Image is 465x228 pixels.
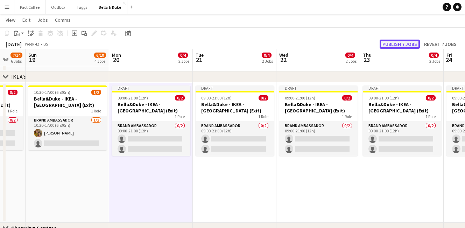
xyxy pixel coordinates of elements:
[71,0,93,14] button: Tuggs
[279,101,358,114] h3: Bella&Duke - IKEA - [GEOGRAPHIC_DATA] (Exit)
[175,114,185,119] span: 1 Role
[429,58,440,64] div: 2 Jobs
[91,108,101,113] span: 1 Role
[34,90,70,95] span: 10:30-17:00 (6h30m)
[11,58,22,64] div: 6 Jobs
[362,56,372,64] span: 23
[259,95,268,101] span: 0/2
[118,95,148,101] span: 09:00-21:00 (12h)
[7,108,17,113] span: 1 Role
[94,58,106,64] div: 4 Jobs
[111,56,121,64] span: 20
[363,101,441,114] h3: Bella&Duke - IKEA - [GEOGRAPHIC_DATA] (Exit)
[262,58,273,64] div: 2 Jobs
[28,85,107,150] app-job-card: 10:30-17:00 (6h30m)1/2Bella&Duke - IKEA - [GEOGRAPHIC_DATA] (Exit)1 RoleBrand Ambassador1/210:30-...
[196,85,274,156] app-job-card: Draft09:00-21:00 (12h)0/2Bella&Duke - IKEA - [GEOGRAPHIC_DATA] (Exit)1 RoleBrand Ambassador0/209:...
[196,101,274,114] h3: Bella&Duke - IKEA - [GEOGRAPHIC_DATA] (Exit)
[112,52,121,58] span: Mon
[23,41,41,47] span: Week 42
[94,53,106,58] span: 6/10
[43,41,50,47] div: BST
[279,122,358,156] app-card-role: Brand Ambassador0/209:00-21:00 (12h)
[363,85,441,156] app-job-card: Draft09:00-21:00 (12h)0/2Bella&Duke - IKEA - [GEOGRAPHIC_DATA] (Exit)1 RoleBrand Ambassador0/209:...
[195,56,204,64] span: 21
[22,17,30,23] span: Edit
[345,53,355,58] span: 0/4
[425,114,436,119] span: 1 Role
[342,114,352,119] span: 1 Role
[363,122,441,156] app-card-role: Brand Ambassador0/209:00-21:00 (12h)
[112,122,190,156] app-card-role: Brand Ambassador0/209:00-21:00 (12h)
[363,85,441,91] div: Draft
[178,58,189,64] div: 2 Jobs
[6,17,15,23] span: View
[426,95,436,101] span: 0/2
[37,17,48,23] span: Jobs
[55,17,71,23] span: Comms
[196,122,274,156] app-card-role: Brand Ambassador0/209:00-21:00 (12h)
[28,116,107,150] app-card-role: Brand Ambassador1/210:30-17:00 (6h30m)[PERSON_NAME]
[27,56,37,64] span: 19
[112,85,190,91] div: Draft
[3,15,18,25] a: View
[279,85,358,156] app-job-card: Draft09:00-21:00 (12h)0/2Bella&Duke - IKEA - [GEOGRAPHIC_DATA] (Exit)1 RoleBrand Ambassador0/209:...
[20,15,33,25] a: Edit
[380,40,420,49] button: Publish 7 jobs
[196,52,204,58] span: Tue
[363,52,372,58] span: Thu
[278,56,288,64] span: 22
[178,53,188,58] span: 0/4
[429,53,439,58] span: 0/4
[446,52,452,58] span: Fri
[368,95,399,101] span: 09:00-21:00 (12h)
[346,58,357,64] div: 2 Jobs
[28,52,37,58] span: Sun
[10,53,22,58] span: 7/14
[91,90,101,95] span: 1/2
[196,85,274,91] div: Draft
[342,95,352,101] span: 0/2
[445,56,452,64] span: 24
[201,95,232,101] span: 09:00-21:00 (12h)
[175,95,185,101] span: 0/2
[6,41,22,48] div: [DATE]
[112,101,190,114] h3: Bella&Duke - IKEA - [GEOGRAPHIC_DATA] (Exit)
[11,73,26,80] div: IKEA's
[45,0,71,14] button: Oddbox
[421,40,459,49] button: Revert 7 jobs
[112,85,190,156] app-job-card: Draft09:00-21:00 (12h)0/2Bella&Duke - IKEA - [GEOGRAPHIC_DATA] (Exit)1 RoleBrand Ambassador0/209:...
[8,90,17,95] span: 0/2
[258,114,268,119] span: 1 Role
[14,0,45,14] button: Pact Coffee
[279,85,358,91] div: Draft
[52,15,73,25] a: Comms
[262,53,272,58] span: 0/4
[285,95,315,101] span: 09:00-21:00 (12h)
[28,96,107,108] h3: Bella&Duke - IKEA - [GEOGRAPHIC_DATA] (Exit)
[279,52,288,58] span: Wed
[93,0,127,14] button: Bella & Duke
[35,15,51,25] a: Jobs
